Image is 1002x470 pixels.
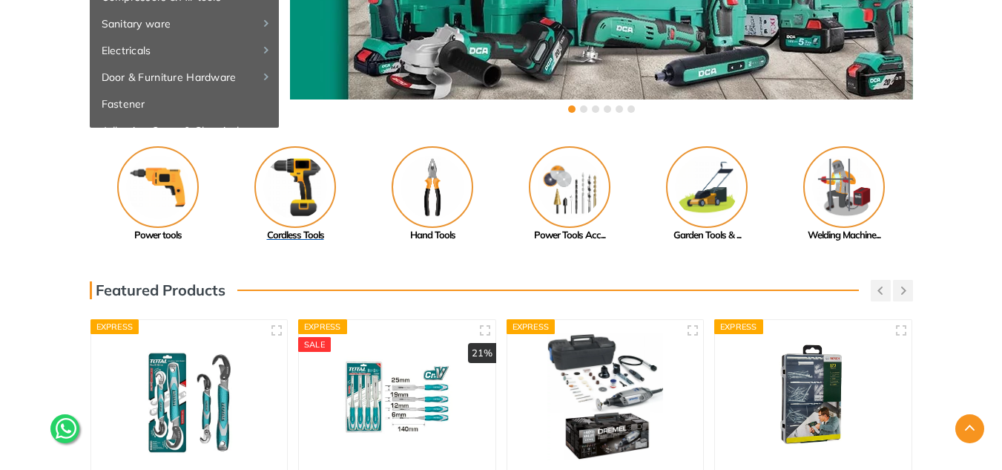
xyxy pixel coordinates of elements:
h3: Featured Products [90,281,225,299]
img: Royal Tools - 3000 Rotary Tools 55 pcs + 3 attachments [521,333,690,460]
img: Royal - Power Tools Accessories [529,146,610,228]
div: Welding Machine... [776,228,913,243]
a: Fastener [90,91,279,117]
div: Express [298,319,347,334]
div: Express [90,319,139,334]
div: Cordless Tools [227,228,364,243]
div: Garden Tools & ... [639,228,776,243]
a: Welding Machine... [776,146,913,243]
div: 21% [468,343,496,364]
a: Door & Furniture Hardware [90,64,279,91]
div: Power Tools Acc... [501,228,639,243]
a: Cordless Tools [227,146,364,243]
img: Royal - Cordless Tools [254,146,336,228]
div: Express [714,319,763,334]
img: Royal Tools - Bent wrench [105,333,274,460]
div: Hand Tools [364,228,501,243]
img: Royal Tools - 4 Pcs Wood Chisel [312,333,482,460]
a: Power tools [90,146,227,243]
div: Power tools [90,228,227,243]
img: Royal - Hand Tools [392,146,473,228]
a: Hand Tools [364,146,501,243]
img: Royal - Power tools [117,146,199,228]
div: SALE [298,337,331,352]
a: Adhesive, Spray & Chemical [90,117,279,144]
img: Royal - Garden Tools & Accessories [666,146,748,228]
a: Sanitary ware [90,10,279,37]
a: Electricals [90,37,279,64]
div: Express [507,319,556,334]
a: Garden Tools & ... [639,146,776,243]
a: Power Tools Acc... [501,146,639,243]
img: Royal Tools - Fixing Set 173 Pcs [728,333,898,460]
img: Royal - Welding Machine & Tools [803,146,885,228]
